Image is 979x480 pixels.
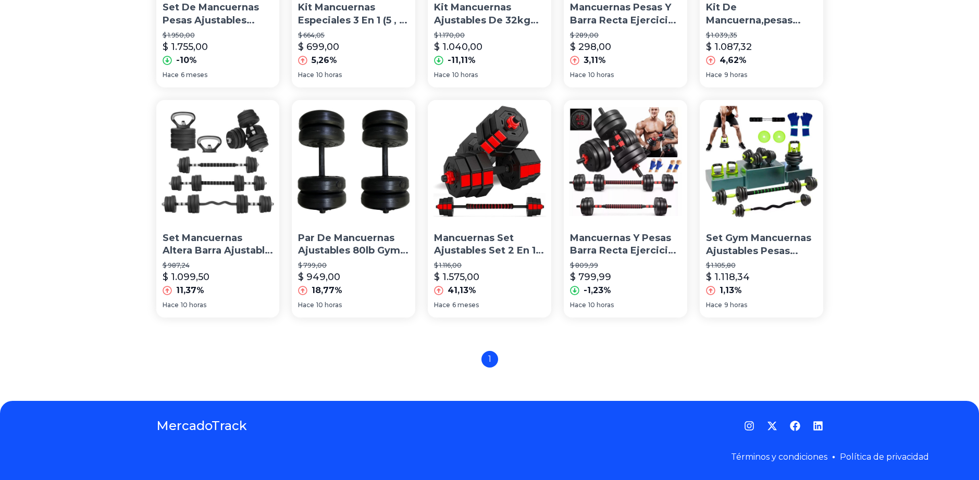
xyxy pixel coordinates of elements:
span: Hace [434,71,450,79]
p: 3,11% [584,54,606,67]
p: -11,11% [448,54,476,67]
p: $ 1.755,00 [163,40,208,54]
p: $ 809,99 [570,261,681,270]
img: Set Mancuernas Altera Barra Ajustable 20kg Pesa Rusa Discos [156,100,280,223]
p: Kit Mancuernas Especiales 3 En 1 (5 , 9 Y 14kg) Ajustables [298,1,409,27]
span: 6 meses [181,71,207,79]
p: $ 799,00 [298,261,409,270]
p: Mancuernas Y Pesas Barra Recta Ejercicio Kit Ajustables 20kg [570,232,681,258]
span: 6 meses [452,301,479,309]
span: Hace [570,71,586,79]
span: Hace [298,71,314,79]
p: $ 664,05 [298,31,409,40]
a: Mancuernas Y Pesas Barra Recta Ejercicio Kit Ajustables 20kgMancuernas Y Pesas Barra Recta Ejerci... [564,100,687,318]
p: Mancuernas Pesas Y Barra Recta Ejercicio Kit Ajustable 15kg [570,1,681,27]
a: Mancuernas Set Ajustables Set 2 En 1 Se Convierte En Barra Mancuernas Set Ajustables Set 2 En 1 S... [428,100,551,318]
p: Set De Mancuernas Pesas Ajustables Hasta 20kg Con Barra [163,1,274,27]
a: Términos y condiciones [731,452,827,462]
a: Twitter [767,421,777,431]
a: Set Mancuernas Altera Barra Ajustable 20kg Pesa Rusa DiscosSet Mancuernas Altera Barra Ajustable ... [156,100,280,318]
span: Hace [434,301,450,309]
p: -10% [176,54,197,67]
a: Instagram [744,421,754,431]
p: 5,26% [312,54,337,67]
p: Kit Mancuernas Ajustables De 32kg Discos Intercambiables [434,1,545,27]
p: Set Mancuernas Altera Barra Ajustable 20kg Pesa Rusa Discos [163,232,274,258]
span: 10 horas [588,71,614,79]
p: $ 1.099,50 [163,270,209,284]
a: LinkedIn [813,421,823,431]
img: Set Gym Mancuernas Ajustables Pesas Barras Kettlebell 20kg [700,100,823,223]
p: $ 1.039,35 [706,31,817,40]
span: 9 horas [724,301,747,309]
a: Política de privacidad [840,452,929,462]
p: Mancuernas Set Ajustables Set 2 En 1 Se Convierte En Barra [434,232,545,258]
p: 1,13% [720,284,742,297]
p: $ 799,99 [570,270,611,284]
p: $ 1.170,00 [434,31,545,40]
img: Par De Mancuernas Ajustables 80lb Gym Ssr Sport [292,100,415,223]
span: 10 horas [316,301,342,309]
p: $ 1.118,34 [706,270,750,284]
p: Kit De Mancuerna,pesas Barra Y Mancuernas Ajustables De 20kg [706,1,817,27]
p: Set Gym Mancuernas Ajustables Pesas Barras Kettlebell 20kg [706,232,817,258]
p: $ 1.040,00 [434,40,482,54]
p: $ 1.575,00 [434,270,479,284]
p: Par De Mancuernas Ajustables 80lb Gym Ssr Sport [298,232,409,258]
span: 10 horas [316,71,342,79]
span: Hace [706,71,722,79]
p: $ 1.116,00 [434,261,545,270]
p: $ 987,24 [163,261,274,270]
p: $ 298,00 [570,40,611,54]
span: Hace [570,301,586,309]
img: Mancuernas Set Ajustables Set 2 En 1 Se Convierte En Barra [428,100,551,223]
span: Hace [163,301,179,309]
span: 10 horas [588,301,614,309]
span: Hace [163,71,179,79]
p: $ 699,00 [298,40,339,54]
p: $ 1.950,00 [163,31,274,40]
p: $ 1.105,80 [706,261,817,270]
a: Par De Mancuernas Ajustables 80lb Gym Ssr Sport Par De Mancuernas Ajustables 80lb Gym Ssr Sport$ ... [292,100,415,318]
p: 41,13% [448,284,476,297]
p: $ 289,00 [570,31,681,40]
a: Facebook [790,421,800,431]
p: 18,77% [312,284,342,297]
span: 9 horas [724,71,747,79]
p: 4,62% [720,54,747,67]
a: Set Gym Mancuernas Ajustables Pesas Barras Kettlebell 20kgSet Gym Mancuernas Ajustables Pesas Bar... [700,100,823,318]
span: 10 horas [452,71,478,79]
p: $ 949,00 [298,270,340,284]
p: 11,37% [176,284,204,297]
p: -1,23% [584,284,611,297]
p: $ 1.087,32 [706,40,752,54]
span: Hace [298,301,314,309]
img: Mancuernas Y Pesas Barra Recta Ejercicio Kit Ajustables 20kg [564,100,687,223]
span: 10 horas [181,301,206,309]
a: MercadoTrack [156,418,247,434]
span: Hace [706,301,722,309]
